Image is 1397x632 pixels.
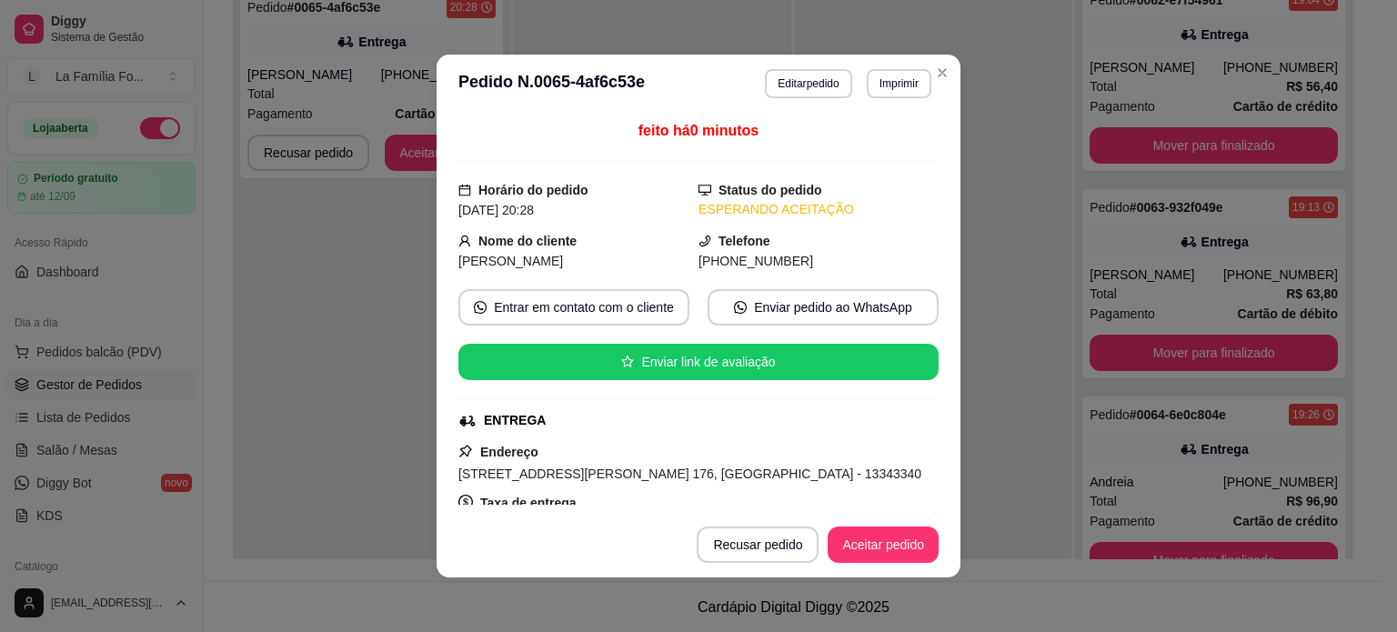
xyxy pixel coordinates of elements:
[828,527,939,563] button: Aceitar pedido
[458,289,689,326] button: whats-appEntrar em contato com o cliente
[708,289,939,326] button: whats-appEnviar pedido ao WhatsApp
[719,234,770,248] strong: Telefone
[621,356,634,368] span: star
[484,411,546,430] div: ENTREGA
[697,527,819,563] button: Recusar pedido
[867,69,931,98] button: Imprimir
[458,444,473,458] span: pushpin
[458,235,471,247] span: user
[474,301,487,314] span: whats-app
[480,496,577,510] strong: Taxa de entrega
[698,254,813,268] span: [PHONE_NUMBER]
[698,235,711,247] span: phone
[478,234,577,248] strong: Nome do cliente
[458,203,534,217] span: [DATE] 20:28
[478,183,588,197] strong: Horário do pedido
[638,123,759,138] span: feito há 0 minutos
[458,184,471,196] span: calendar
[458,466,921,481] span: [STREET_ADDRESS][PERSON_NAME] 176, [GEOGRAPHIC_DATA] - 13343340
[458,495,473,509] span: dollar
[734,301,747,314] span: whats-app
[765,69,851,98] button: Editarpedido
[458,254,563,268] span: [PERSON_NAME]
[458,69,645,98] h3: Pedido N. 0065-4af6c53e
[698,200,939,219] div: ESPERANDO ACEITAÇÃO
[719,183,822,197] strong: Status do pedido
[480,445,538,459] strong: Endereço
[458,344,939,380] button: starEnviar link de avaliação
[698,184,711,196] span: desktop
[928,58,957,87] button: Close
